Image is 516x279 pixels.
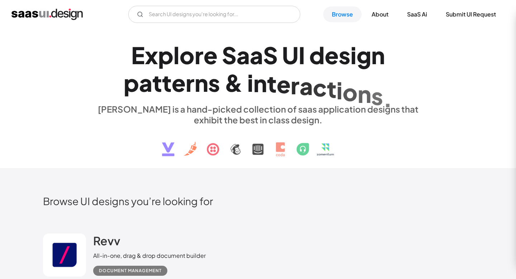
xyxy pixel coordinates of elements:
[145,41,158,69] div: x
[267,70,277,98] div: t
[327,75,336,103] div: t
[204,41,218,69] div: e
[128,6,300,23] input: Search UI designs you're looking for...
[224,69,243,96] div: &
[93,251,206,260] div: All-in-one, drag & drop document builder
[350,41,357,69] div: i
[222,41,236,69] div: S
[180,41,195,69] div: o
[158,41,173,69] div: p
[250,41,263,69] div: a
[336,76,343,104] div: i
[236,41,250,69] div: a
[300,72,313,100] div: a
[291,71,300,99] div: r
[93,104,423,125] div: [PERSON_NAME] is a hand-picked collection of saas application designs that exhibit the best in cl...
[162,69,172,96] div: t
[93,233,120,248] h2: Revv
[323,6,362,22] a: Browse
[149,125,367,162] img: text, icon, saas logo
[437,6,505,22] a: Submit UI Request
[93,233,120,251] a: Revv
[357,41,371,69] div: g
[309,41,325,69] div: d
[363,6,397,22] a: About
[208,69,220,96] div: s
[263,41,278,69] div: S
[99,266,162,275] div: Document Management
[325,41,339,69] div: e
[173,41,180,69] div: l
[343,78,358,106] div: o
[139,69,152,96] div: a
[43,195,473,207] h2: Browse UI designs you’re looking for
[186,69,195,96] div: r
[128,6,300,23] form: Email Form
[371,82,383,110] div: s
[253,69,267,97] div: n
[152,69,162,96] div: t
[124,69,139,96] div: p
[11,9,83,20] a: home
[195,41,204,69] div: r
[131,41,145,69] div: E
[298,41,305,69] div: I
[277,70,291,98] div: e
[339,41,350,69] div: s
[383,84,392,112] div: .
[172,69,186,96] div: e
[371,41,385,69] div: n
[398,6,436,22] a: SaaS Ai
[195,69,208,96] div: n
[247,69,253,96] div: i
[93,41,423,96] h1: Explore SaaS UI design patterns & interactions.
[358,80,371,108] div: n
[313,74,327,101] div: c
[282,41,298,69] div: U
